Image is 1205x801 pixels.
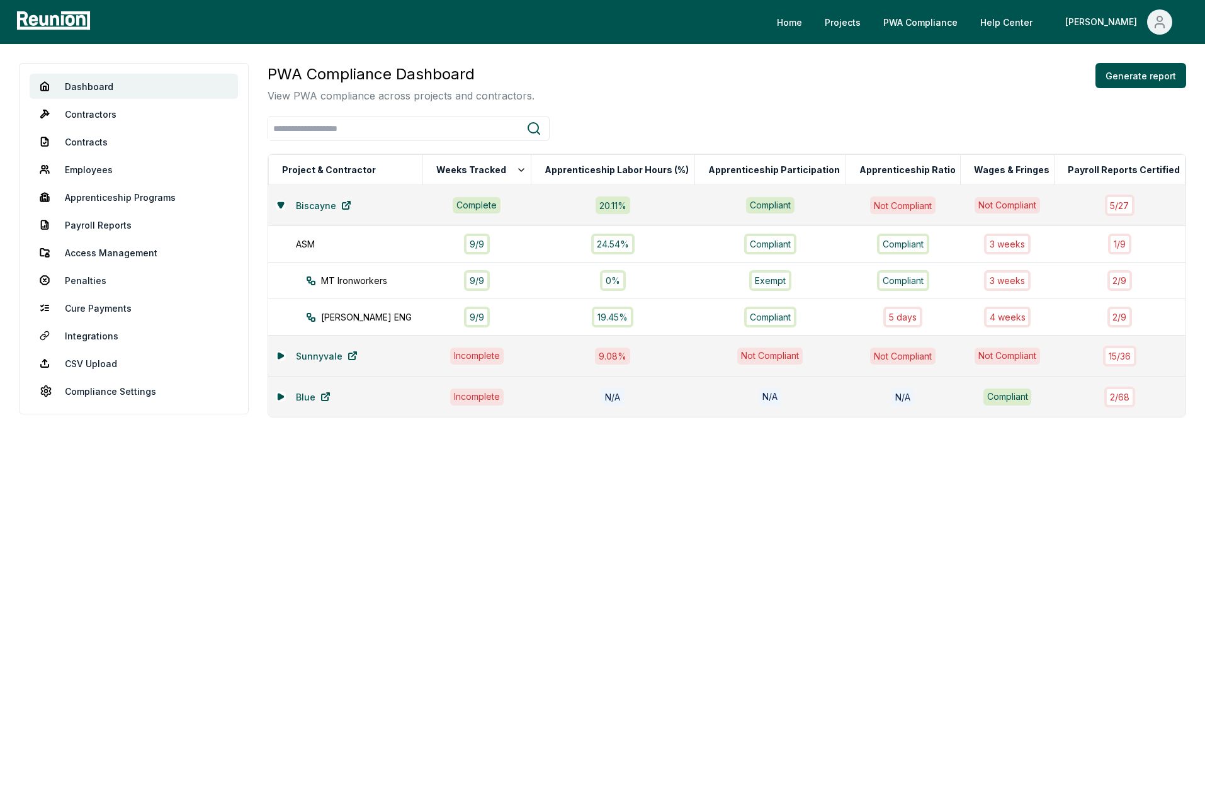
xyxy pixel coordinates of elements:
[1107,270,1133,291] div: 2 / 9
[30,157,238,182] a: Employees
[970,9,1043,35] a: Help Center
[286,343,368,368] a: Sunnyvale
[1055,9,1182,35] button: [PERSON_NAME]
[737,348,803,364] div: Not Compliant
[1107,307,1133,327] div: 2 / 9
[296,237,435,251] div: ASM
[600,270,626,291] div: 0%
[883,307,922,327] div: 5 days
[983,389,1032,405] div: Compliant
[877,270,929,291] div: Compliant
[30,378,238,404] a: Compliance Settings
[450,389,504,405] div: Incomplete
[1095,63,1186,88] button: Generate report
[1108,234,1131,254] div: 1 / 9
[767,9,1192,35] nav: Main
[759,389,781,405] div: N/A
[592,307,633,327] div: 19.45%
[984,270,1031,291] div: 3 week s
[984,234,1031,254] div: 3 week s
[706,157,842,183] button: Apprenticeship Participation
[30,74,238,99] a: Dashboard
[30,351,238,376] a: CSV Upload
[450,348,504,364] div: Incomplete
[891,389,914,406] div: N/A
[30,323,238,348] a: Integrations
[1105,195,1135,215] div: 5 / 27
[857,157,958,183] button: Apprenticeship Ratio
[464,270,490,291] div: 9 / 9
[30,268,238,293] a: Penalties
[286,384,341,409] a: Blue
[30,101,238,127] a: Contractors
[306,310,445,324] div: [PERSON_NAME] ENG
[749,270,791,291] div: Exempt
[870,196,936,213] div: Not Compliant
[1104,387,1135,407] div: 2 / 68
[1065,157,1182,183] button: Payroll Reports Certified
[1103,346,1136,366] div: 15 / 36
[30,185,238,210] a: Apprenticeship Programs
[1065,9,1142,35] div: [PERSON_NAME]
[30,212,238,237] a: Payroll Reports
[464,234,490,254] div: 9 / 9
[596,196,630,213] div: 20.11 %
[286,193,361,218] a: Biscayne
[30,240,238,265] a: Access Management
[601,389,624,406] div: N/A
[280,157,378,183] button: Project & Contractor
[542,157,691,183] button: Apprenticeship Labor Hours (%)
[767,9,812,35] a: Home
[984,307,1031,327] div: 4 week s
[30,129,238,154] a: Contracts
[971,157,1052,183] button: Wages & Fringes
[870,348,936,365] div: Not Compliant
[744,307,796,327] div: Compliant
[30,295,238,321] a: Cure Payments
[306,274,445,287] div: MT Ironworkers
[877,234,929,254] div: Compliant
[975,197,1040,213] div: Not Compliant
[975,348,1040,364] div: Not Compliant
[873,9,968,35] a: PWA Compliance
[815,9,871,35] a: Projects
[464,307,490,327] div: 9 / 9
[744,234,796,254] div: Compliant
[453,197,501,213] div: Complete
[268,88,535,103] p: View PWA compliance across projects and contractors.
[746,197,795,213] div: Compliant
[591,234,635,254] div: 24.54%
[595,348,630,365] div: 9.08 %
[434,157,529,183] button: Weeks Tracked
[268,63,535,86] h3: PWA Compliance Dashboard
